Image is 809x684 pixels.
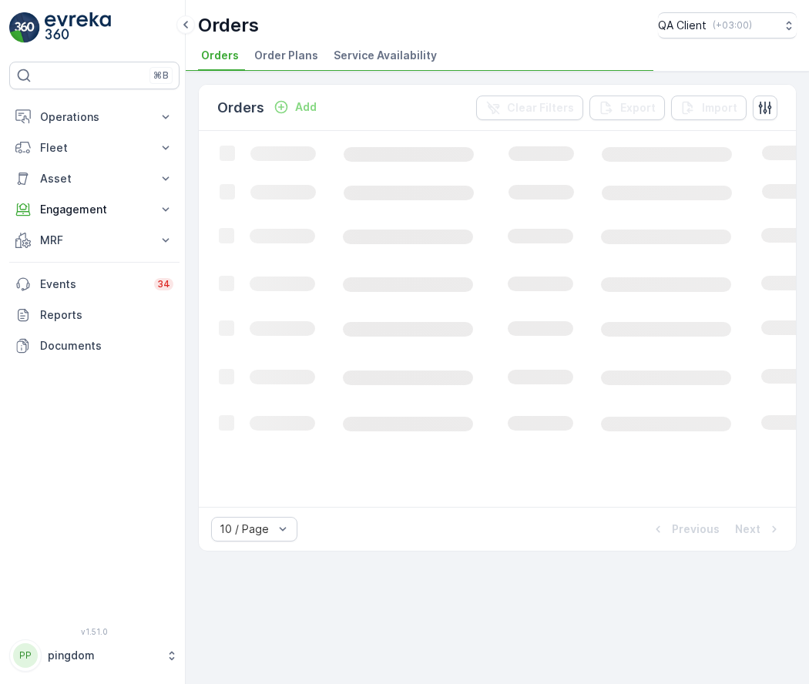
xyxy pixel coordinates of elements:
p: Previous [672,521,720,537]
p: Events [40,277,145,292]
p: Asset [40,171,149,186]
p: Documents [40,338,173,354]
button: Clear Filters [476,96,583,120]
button: Operations [9,102,180,132]
p: Reports [40,307,173,323]
p: Operations [40,109,149,125]
a: Reports [9,300,180,330]
p: ⌘B [153,69,169,82]
span: Order Plans [254,48,318,63]
a: Documents [9,330,180,361]
button: Next [733,520,784,538]
p: Add [295,99,317,115]
button: Add [267,98,323,116]
p: Fleet [40,140,149,156]
p: pingdom [48,648,158,663]
p: Engagement [40,202,149,217]
button: Import [671,96,747,120]
img: logo_light-DOdMpM7g.png [45,12,111,43]
img: logo [9,12,40,43]
button: QA Client(+03:00) [658,12,797,39]
button: Previous [649,520,721,538]
p: Orders [217,97,264,119]
button: Fleet [9,132,180,163]
div: PP [13,643,38,668]
button: Engagement [9,194,180,225]
p: Next [735,521,760,537]
p: Clear Filters [507,100,574,116]
a: Events34 [9,269,180,300]
p: QA Client [658,18,707,33]
button: Export [589,96,665,120]
p: Orders [198,13,259,38]
button: PPpingdom [9,639,180,672]
p: Import [702,100,737,116]
p: Export [620,100,656,116]
span: Service Availability [334,48,437,63]
button: MRF [9,225,180,256]
button: Asset [9,163,180,194]
span: v 1.51.0 [9,627,180,636]
span: Orders [201,48,239,63]
p: ( +03:00 ) [713,19,752,32]
p: 34 [157,278,170,290]
p: MRF [40,233,149,248]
